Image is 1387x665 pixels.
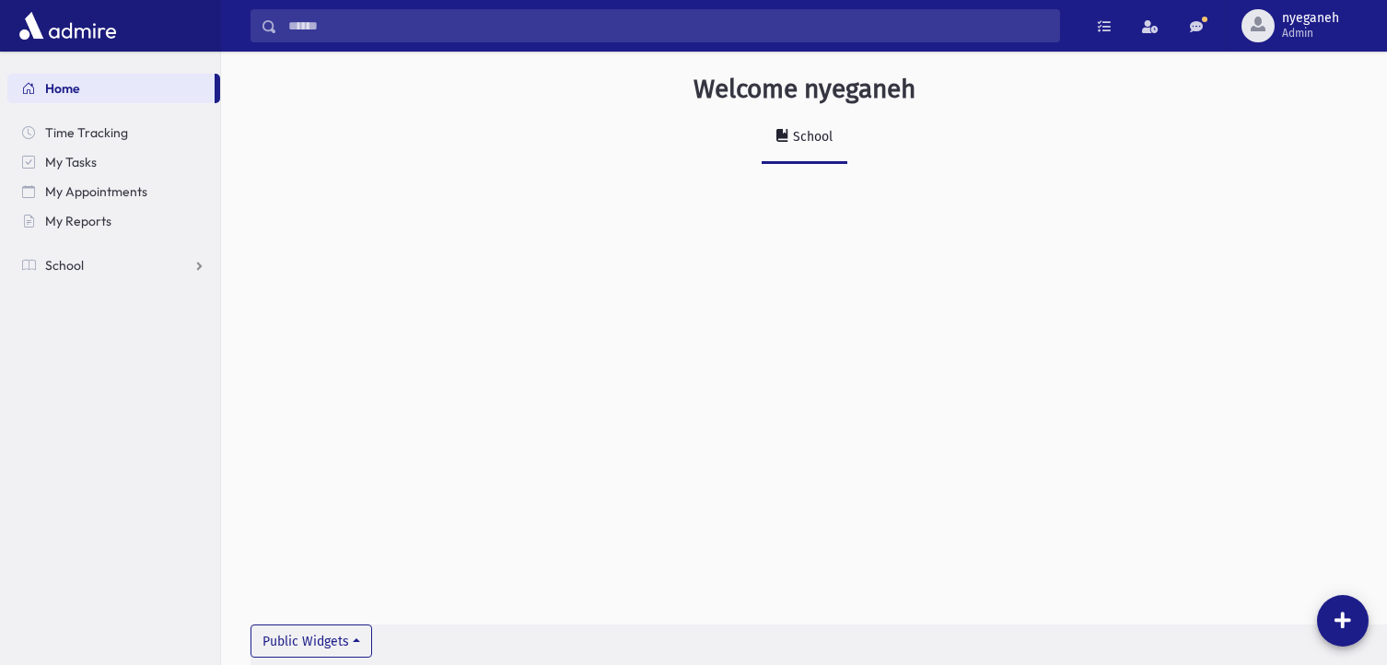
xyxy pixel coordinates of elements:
[45,124,128,141] span: Time Tracking
[693,74,915,105] h3: Welcome nyeganeh
[45,80,80,97] span: Home
[45,154,97,170] span: My Tasks
[1282,26,1339,41] span: Admin
[7,206,220,236] a: My Reports
[277,9,1059,42] input: Search
[45,213,111,229] span: My Reports
[762,112,847,164] a: School
[7,74,215,103] a: Home
[251,624,372,658] button: Public Widgets
[789,129,833,145] div: School
[1282,11,1339,26] span: nyeganeh
[7,147,220,177] a: My Tasks
[15,7,121,44] img: AdmirePro
[45,183,147,200] span: My Appointments
[7,177,220,206] a: My Appointments
[7,118,220,147] a: Time Tracking
[45,257,84,274] span: School
[7,251,220,280] a: School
